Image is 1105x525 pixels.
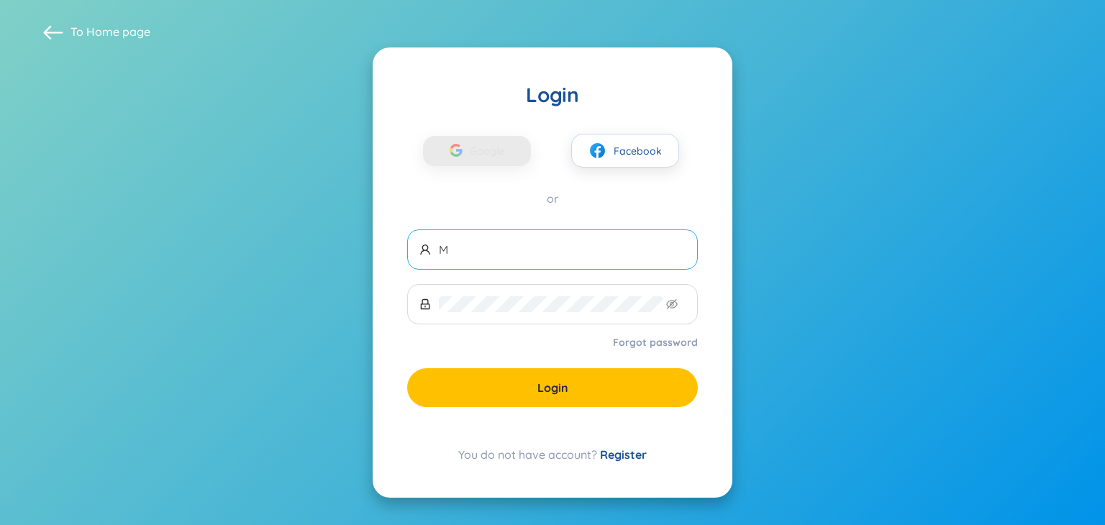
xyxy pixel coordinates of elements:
span: user [419,244,431,255]
div: or [407,191,698,206]
button: Google [423,136,531,166]
span: Facebook [614,143,662,159]
span: Login [537,380,568,396]
input: Username or Email [439,242,686,257]
span: Google [470,136,511,166]
span: eye-invisible [666,298,678,310]
a: Forgot password [613,335,698,350]
img: facebook [588,142,606,160]
div: You do not have account? [407,446,698,463]
span: To [71,24,150,40]
div: Login [407,82,698,108]
a: Register [600,447,647,462]
button: facebookFacebook [571,134,679,168]
button: Login [407,368,698,407]
a: Home page [86,24,150,39]
span: lock [419,298,431,310]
